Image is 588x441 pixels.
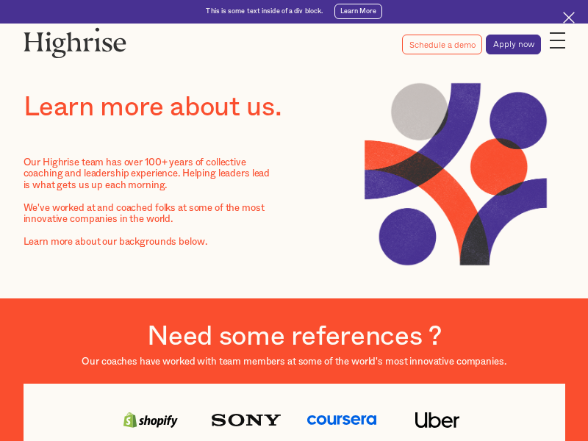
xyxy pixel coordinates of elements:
[24,27,126,58] img: Highrise logo
[206,7,323,16] div: This is some text inside of a div block.
[563,12,575,24] img: Cross icon
[24,157,273,259] div: Our Highrise team has over 100+ years of collective coaching and leadership experience. Helping l...
[82,356,506,367] div: Our coaches have worked with team members at some of the world's most innovative companies.
[334,4,382,19] a: Learn More
[486,35,541,54] a: Apply now
[24,93,295,122] h1: Learn more about us.
[402,35,482,54] a: Schedule a demo
[147,321,442,353] h2: Need some references ?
